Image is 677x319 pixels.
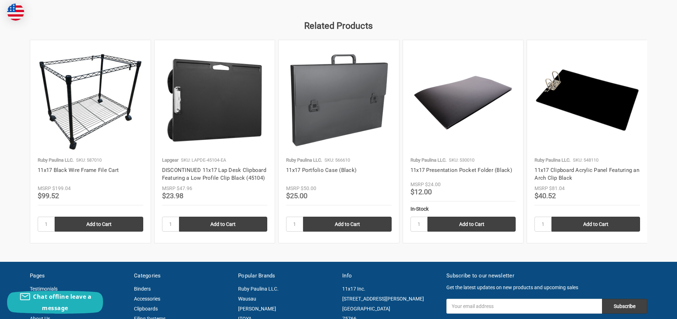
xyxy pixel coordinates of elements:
input: Add to Cart [303,217,392,232]
div: MSRP [38,185,51,192]
span: $81.04 [549,185,565,191]
div: In-Stock [410,205,516,213]
p: SKU: 587010 [76,157,102,164]
div: MSRP [162,185,176,192]
span: $199.04 [52,185,71,191]
input: Add to Cart [552,217,640,232]
h5: Popular Brands [238,272,335,280]
a: Clipboards [134,306,158,312]
p: Lapgear [162,157,178,164]
span: Chat offline leave a message [33,293,91,312]
h2: Related Products [30,19,647,33]
a: Testimonials [30,286,58,292]
input: Add to Cart [179,217,268,232]
div: MSRP [534,185,548,192]
a: Ruby Paulina LLC. [238,286,279,292]
span: $47.96 [177,185,192,191]
input: Your email address [446,299,602,314]
p: SKU: 548110 [573,157,598,164]
input: Add to Cart [55,217,143,232]
a: 11x17 Presentation Pocket Folder (Black) [410,167,512,173]
div: MSRP [286,185,300,192]
a: Accessories [134,296,160,302]
button: Chat offline leave a message [7,291,103,314]
span: $24.00 [425,182,441,187]
a: DISCONTINUED 11x17 Lap Desk Clipboard Featuring a Low Profile Clip Black (45104) [162,167,266,182]
input: Add to Cart [428,217,516,232]
img: 11x17 Portfolio Case (Black) [286,48,392,153]
p: SKU: 530010 [449,157,474,164]
img: 11x17 Black Wire Frame File Cart [38,48,143,153]
span: $99.52 [38,191,59,200]
img: 11x17 Lap Desk Clipboard Featuring a Low Profile Clip Black (45104) [162,48,268,153]
div: MSRP [410,181,424,188]
p: SKU: 566610 [324,157,350,164]
a: Wausau [238,296,256,302]
a: Binders [134,286,151,292]
p: Get the latest updates on new products and upcoming sales [446,284,647,291]
img: 11x17 Presentation Pocket Folder (Black) [410,48,516,153]
img: duty and tax information for United States [7,4,24,21]
span: $25.00 [286,191,307,200]
h5: Categories [134,272,231,280]
p: Ruby Paulina LLC. [534,157,570,164]
h5: Subscribe to our newsletter [446,272,647,280]
span: $40.52 [534,191,556,200]
img: 11x17 Clipboard Acrylic Panel Featuring an Arch Clip Black [534,48,640,153]
p: Ruby Paulina LLC. [38,157,74,164]
p: Ruby Paulina LLC. [286,157,322,164]
a: 11x17 Black Wire Frame File Cart [38,167,119,173]
span: $23.98 [162,191,183,200]
span: $50.00 [301,185,316,191]
input: Subscribe [602,299,647,314]
a: [PERSON_NAME] [238,306,276,312]
span: $12.00 [410,188,432,196]
p: Ruby Paulina LLC. [410,157,446,164]
a: 11x17 Portfolio Case (Black) [286,167,356,173]
p: SKU: LAPDE-45104-EA [181,157,226,164]
h5: Pages [30,272,127,280]
h5: Info [342,272,439,280]
a: 11x17 Clipboard Acrylic Panel Featuring an Arch Clip Black [534,167,639,182]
